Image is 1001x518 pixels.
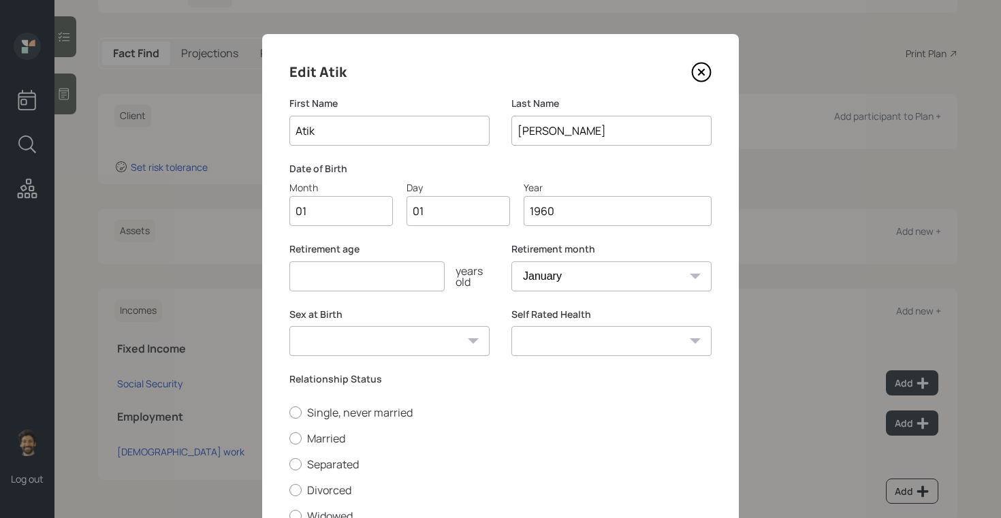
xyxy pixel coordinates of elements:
[445,265,490,287] div: years old
[524,196,712,226] input: Year
[289,97,490,110] label: First Name
[289,308,490,321] label: Sex at Birth
[289,483,712,498] label: Divorced
[289,61,347,83] h4: Edit Atik
[289,431,712,446] label: Married
[289,457,712,472] label: Separated
[511,242,712,256] label: Retirement month
[407,180,510,195] div: Day
[289,196,393,226] input: Month
[407,196,510,226] input: Day
[289,180,393,195] div: Month
[289,372,712,386] label: Relationship Status
[289,242,490,256] label: Retirement age
[511,308,712,321] label: Self Rated Health
[511,97,712,110] label: Last Name
[289,405,712,420] label: Single, never married
[289,162,712,176] label: Date of Birth
[524,180,712,195] div: Year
